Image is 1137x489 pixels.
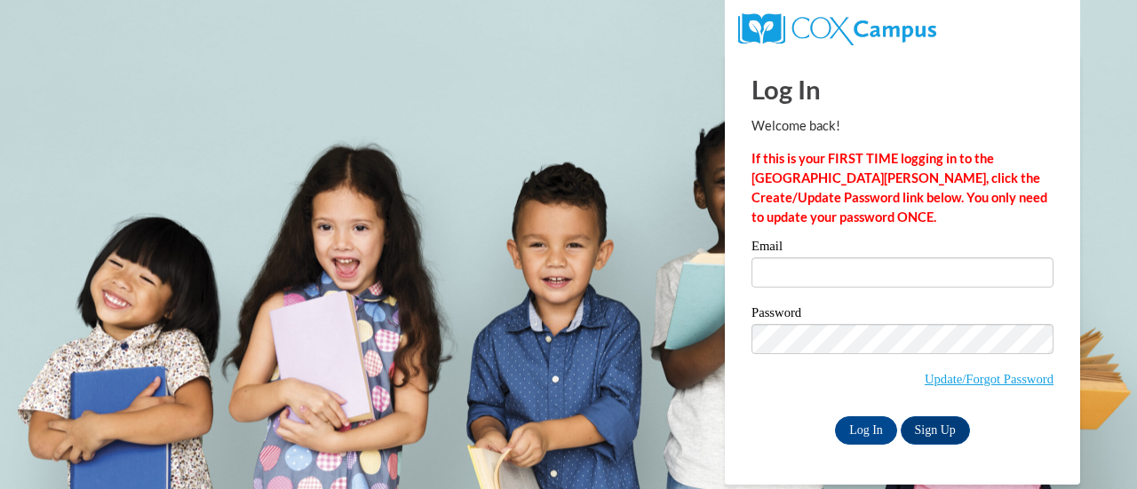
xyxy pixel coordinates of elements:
h1: Log In [751,71,1054,107]
p: Welcome back! [751,116,1054,136]
a: Sign Up [901,416,970,445]
label: Email [751,240,1054,257]
input: Log In [835,416,897,445]
strong: If this is your FIRST TIME logging in to the [GEOGRAPHIC_DATA][PERSON_NAME], click the Create/Upd... [751,151,1047,225]
label: Password [751,306,1054,324]
a: Update/Forgot Password [925,372,1054,386]
img: COX Campus [738,13,936,45]
a: COX Campus [738,20,936,35]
